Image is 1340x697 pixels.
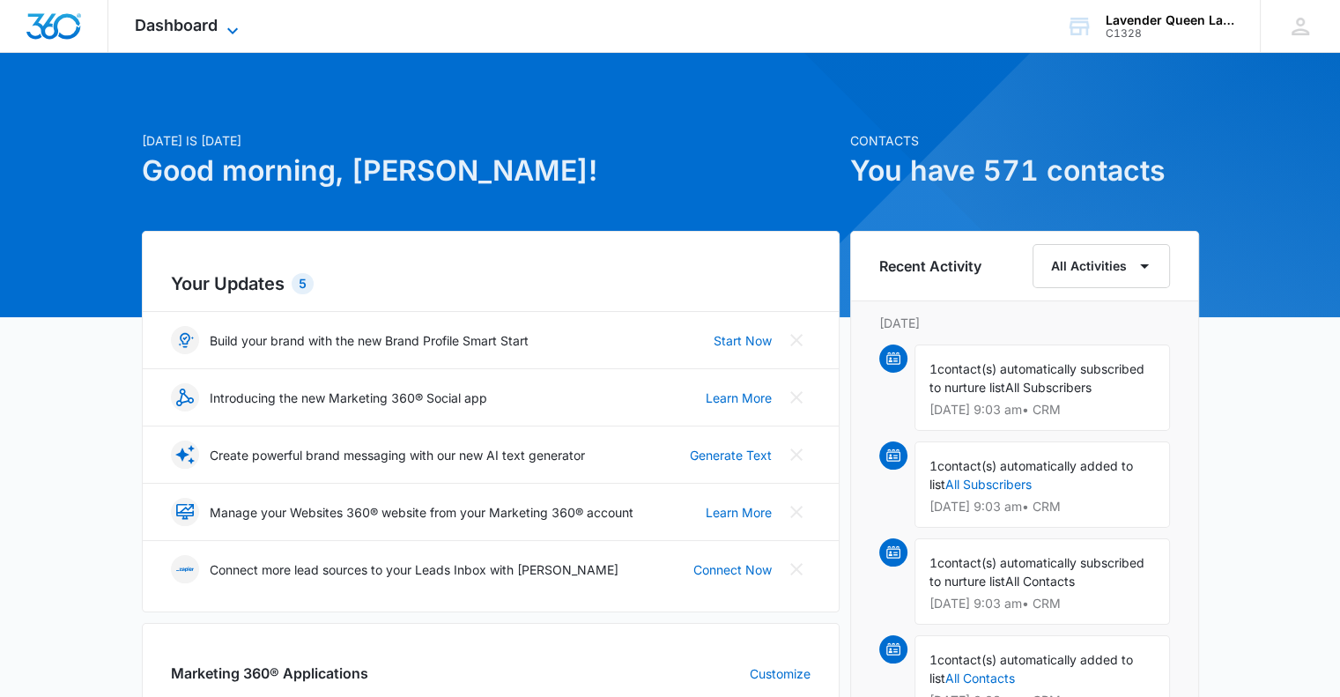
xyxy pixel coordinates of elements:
p: Build your brand with the new Brand Profile Smart Start [210,331,529,350]
a: Generate Text [690,446,772,464]
h2: Marketing 360® Applications [171,663,368,684]
p: [DATE] 9:03 am • CRM [929,501,1155,513]
button: Close [782,326,811,354]
h1: You have 571 contacts [850,150,1199,192]
p: [DATE] 9:03 am • CRM [929,404,1155,416]
div: 5 [292,273,314,294]
button: Close [782,498,811,526]
p: [DATE] is [DATE] [142,131,840,150]
span: 1 [929,458,937,473]
span: contact(s) automatically added to list [929,652,1133,686]
p: [DATE] 9:03 am • CRM [929,597,1155,610]
h1: Good morning, [PERSON_NAME]! [142,150,840,192]
a: Customize [750,664,811,683]
button: Close [782,555,811,583]
button: Close [782,383,811,412]
a: All Contacts [945,671,1015,686]
span: contact(s) automatically subscribed to nurture list [929,555,1144,589]
h2: Your Updates [171,271,811,297]
div: account name [1106,13,1234,27]
button: Close [782,441,811,469]
span: contact(s) automatically subscribed to nurture list [929,361,1144,395]
p: Create powerful brand messaging with our new AI text generator [210,446,585,464]
button: All Activities [1033,244,1170,288]
span: 1 [929,361,937,376]
div: account id [1106,27,1234,40]
a: Learn More [706,503,772,522]
span: 1 [929,652,937,667]
span: contact(s) automatically added to list [929,458,1133,492]
p: Introducing the new Marketing 360® Social app [210,389,487,407]
a: Learn More [706,389,772,407]
span: All Subscribers [1005,380,1092,395]
span: 1 [929,555,937,570]
p: Manage your Websites 360® website from your Marketing 360® account [210,503,633,522]
a: Connect Now [693,560,772,579]
p: [DATE] [879,314,1170,332]
span: All Contacts [1005,574,1075,589]
a: Start Now [714,331,772,350]
p: Connect more lead sources to your Leads Inbox with [PERSON_NAME] [210,560,618,579]
p: Contacts [850,131,1199,150]
span: Dashboard [135,16,218,34]
h6: Recent Activity [879,256,981,277]
a: All Subscribers [945,477,1032,492]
